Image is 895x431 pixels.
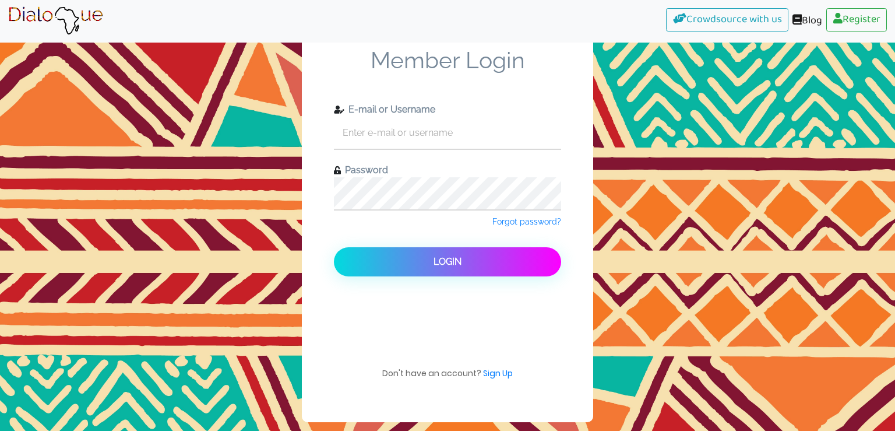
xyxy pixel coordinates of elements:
[334,117,561,149] input: Enter e-mail or username
[382,367,513,391] span: Don't have an account?
[666,8,788,31] a: Crowdsource with us
[788,8,826,34] a: Blog
[334,247,561,276] button: Login
[344,104,435,115] span: E-mail or Username
[483,367,513,379] a: Sign Up
[341,164,388,176] span: Password
[8,6,103,36] img: Brand
[434,256,461,267] span: Login
[492,216,561,227] a: Forgot password?
[334,47,561,103] span: Member Login
[826,8,887,31] a: Register
[492,217,561,226] span: Forgot password?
